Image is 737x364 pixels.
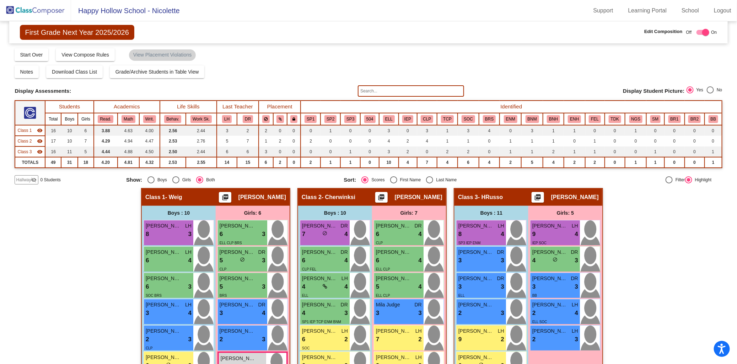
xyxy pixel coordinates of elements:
td: 4 [399,157,417,168]
td: 1 [625,125,646,136]
th: 504 Plan [360,113,379,125]
td: 2.76 [186,136,217,146]
th: English Language Learner [379,113,398,125]
td: 7 [417,157,437,168]
td: 1 [625,157,646,168]
td: 0 [665,157,685,168]
td: 2 [301,136,321,146]
th: Emotional Needs - Moderate [500,113,521,125]
button: BB [709,115,719,123]
td: 1 [564,146,585,157]
th: Boston Resident 2 [685,113,705,125]
span: Off [686,29,692,36]
th: Girls [78,113,93,125]
td: 14 [217,157,237,168]
td: 1 [521,136,543,146]
th: Boston Resident 1 [665,113,685,125]
button: TCP [441,115,454,123]
span: [PERSON_NAME] [302,222,338,230]
span: Start Over [20,52,43,58]
td: 0 [665,146,685,157]
div: Boys : 11 [454,206,528,220]
th: Behavior Needs Heavy [543,113,564,125]
span: [PERSON_NAME] [376,222,411,230]
span: On [711,29,717,36]
td: 4 [379,136,398,146]
td: 1 [321,157,340,168]
span: 0 Students [41,177,61,183]
span: - Cherwinksi [322,194,355,201]
td: 0 [500,125,521,136]
td: 0 [646,136,664,146]
div: Girls: 5 [528,206,602,220]
span: LH [572,222,578,230]
td: 4.88 [118,146,139,157]
td: 2.53 [160,157,186,168]
td: 2.50 [160,146,186,157]
button: BNH [547,115,560,123]
button: Download Class List [46,65,103,78]
td: 4.63 [118,125,139,136]
button: Grade/Archive Students in Table View [110,65,205,78]
td: 0 [564,136,585,146]
td: 1 [340,146,360,157]
td: 2 [273,136,287,146]
th: Special Education 2 [321,113,340,125]
span: Class 3 [458,194,478,201]
td: 2.55 [186,157,217,168]
td: 17 [45,136,61,146]
td: 0 [479,146,500,157]
td: Susan Cherwinski - Cherwinksi [15,136,45,146]
th: Lorraine Horgan [217,113,237,125]
div: Highlight [692,177,712,183]
td: 0 [646,125,664,136]
td: 6 [217,146,237,157]
td: 1 [340,157,360,168]
span: Download Class List [52,69,97,75]
td: 16 [45,125,61,136]
td: 6 [259,157,273,168]
span: View Compose Rules [61,52,109,58]
th: Student of Color [458,113,479,125]
td: 0 [417,146,437,157]
td: 2 [399,136,417,146]
span: Display Student Picture: [623,88,684,94]
td: 1 [705,146,722,157]
td: 4.81 [118,157,139,168]
button: LH [222,115,232,123]
td: 2 [437,146,458,157]
button: Print Students Details [219,192,231,203]
th: Sunrise montessori natick [646,113,664,125]
span: Class 2 [17,138,32,144]
button: CLP [421,115,433,123]
span: First Grade Next Year 2025/2026 [20,25,134,40]
mat-icon: picture_as_pdf [221,194,229,204]
button: BNM [526,115,539,123]
td: 2 [273,157,287,168]
span: 4 [419,230,422,239]
button: ELL [383,115,395,123]
td: 0 [340,136,360,146]
button: Print Students Details [375,192,388,203]
div: Boys : 10 [142,206,216,220]
button: FEL [589,115,601,123]
mat-icon: picture_as_pdf [533,194,542,204]
td: 0 [605,125,625,136]
td: 2.53 [160,136,186,146]
th: Emotional Needs - Heavy [564,113,585,125]
td: 3 [417,125,437,136]
span: 4 [345,230,348,239]
span: 8 [458,230,462,239]
td: 11 [61,146,78,157]
span: Notes [20,69,33,75]
mat-radio-group: Select an option [344,176,556,183]
span: Edit Composition [644,28,683,35]
button: Math [122,115,135,123]
span: Happy Hollow School - Nicolette [71,5,180,16]
td: 0 [287,136,301,146]
div: Girls [179,177,191,183]
span: Display Assessments: [15,88,71,94]
a: Logout [708,5,737,16]
td: 0 [585,125,605,136]
div: Boys : 10 [298,206,372,220]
